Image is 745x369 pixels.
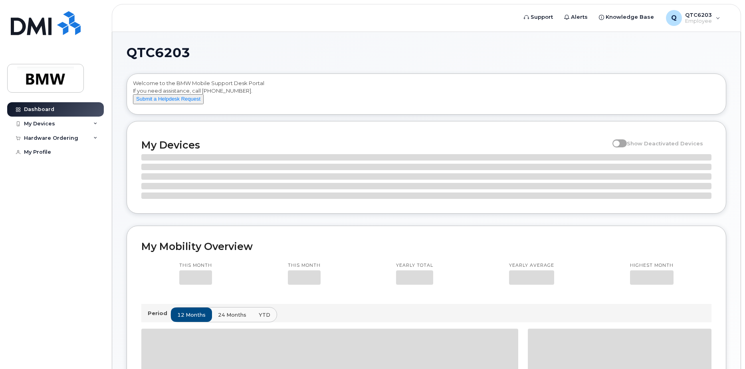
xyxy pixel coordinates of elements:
h2: My Devices [141,139,608,151]
p: Yearly average [509,262,554,269]
a: Submit a Helpdesk Request [133,95,204,102]
p: This month [288,262,321,269]
input: Show Deactivated Devices [612,136,619,142]
button: Submit a Helpdesk Request [133,94,204,104]
div: Welcome to the BMW Mobile Support Desk Portal If you need assistance, call [PHONE_NUMBER]. [133,79,720,111]
span: QTC6203 [127,47,190,59]
span: 24 months [218,311,246,319]
h2: My Mobility Overview [141,240,711,252]
p: Period [148,309,170,317]
span: Show Deactivated Devices [627,140,703,147]
p: Highest month [630,262,674,269]
span: YTD [259,311,270,319]
p: Yearly total [396,262,433,269]
p: This month [179,262,212,269]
